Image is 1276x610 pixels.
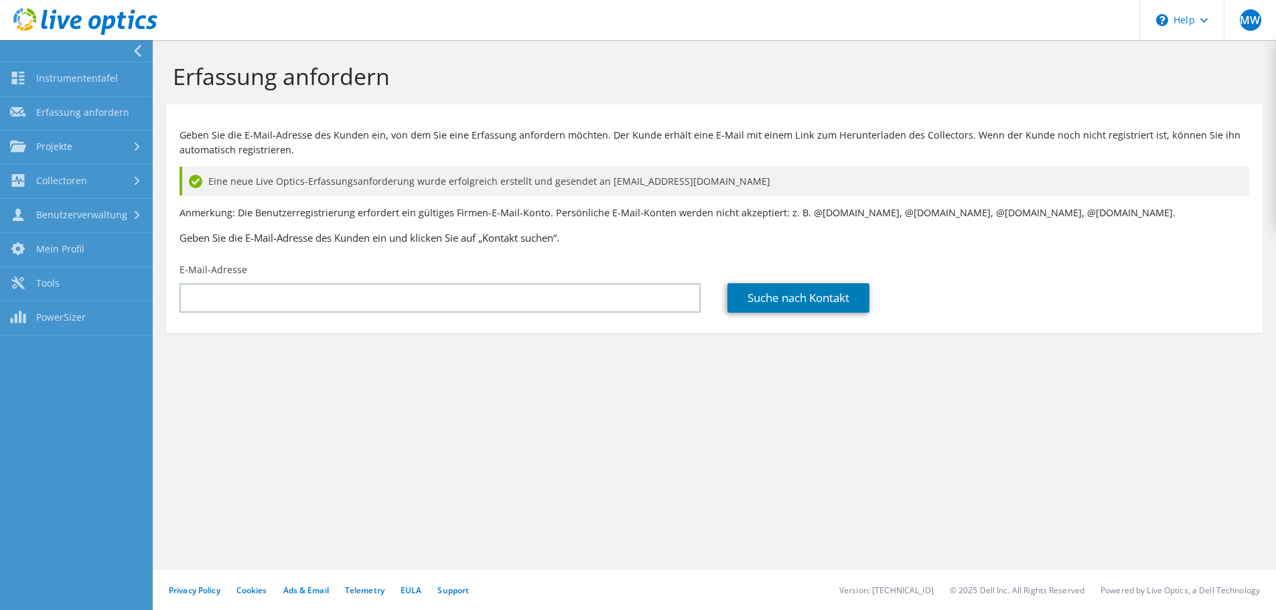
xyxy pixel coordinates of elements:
a: Telemetry [345,585,384,596]
a: Support [437,585,469,596]
h1: Erfassung anfordern [173,62,1249,90]
a: EULA [401,585,421,596]
li: Powered by Live Optics, a Dell Technology [1101,585,1260,596]
p: Geben Sie die E-Mail-Adresse des Kunden ein, von dem Sie eine Erfassung anfordern möchten. Der Ku... [180,128,1249,157]
svg: \n [1156,14,1168,26]
li: © 2025 Dell Inc. All Rights Reserved [950,585,1084,596]
a: Ads & Email [283,585,329,596]
p: Anmerkung: Die Benutzerregistrierung erfordert ein gültiges Firmen-E-Mail-Konto. Persönliche E-Ma... [180,206,1249,220]
a: Privacy Policy [169,585,220,596]
span: Eine neue Live Optics-Erfassungsanforderung wurde erfolgreich erstellt und gesendet an [EMAIL_ADD... [208,174,770,189]
a: Suche nach Kontakt [727,283,869,313]
span: MW [1240,9,1261,31]
h3: Geben Sie die E-Mail-Adresse des Kunden ein und klicken Sie auf „Kontakt suchen“. [180,230,1249,245]
label: E-Mail-Adresse [180,263,247,277]
a: Cookies [236,585,267,596]
li: Version: [TECHNICAL_ID] [839,585,934,596]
